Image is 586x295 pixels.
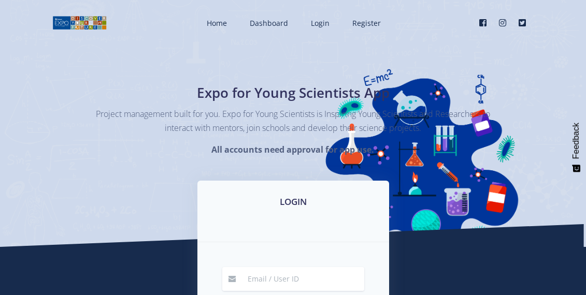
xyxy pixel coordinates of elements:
[94,107,493,135] p: Project management built for you. Expo for Young Scientists is Inspiring Young Scientists and Res...
[241,267,364,291] input: Email / User ID
[207,18,227,28] span: Home
[135,83,451,103] h1: Expo for Young Scientists App
[301,9,338,37] a: Login
[52,15,107,31] img: logo01.png
[250,18,288,28] span: Dashboard
[239,9,296,37] a: Dashboard
[342,9,389,37] a: Register
[571,123,581,159] span: Feedback
[210,195,377,209] h3: LOGIN
[566,112,586,183] button: Feedback - Show survey
[211,144,374,155] strong: All accounts need approval for app use.
[311,18,330,28] span: Login
[352,18,381,28] span: Register
[196,9,235,37] a: Home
